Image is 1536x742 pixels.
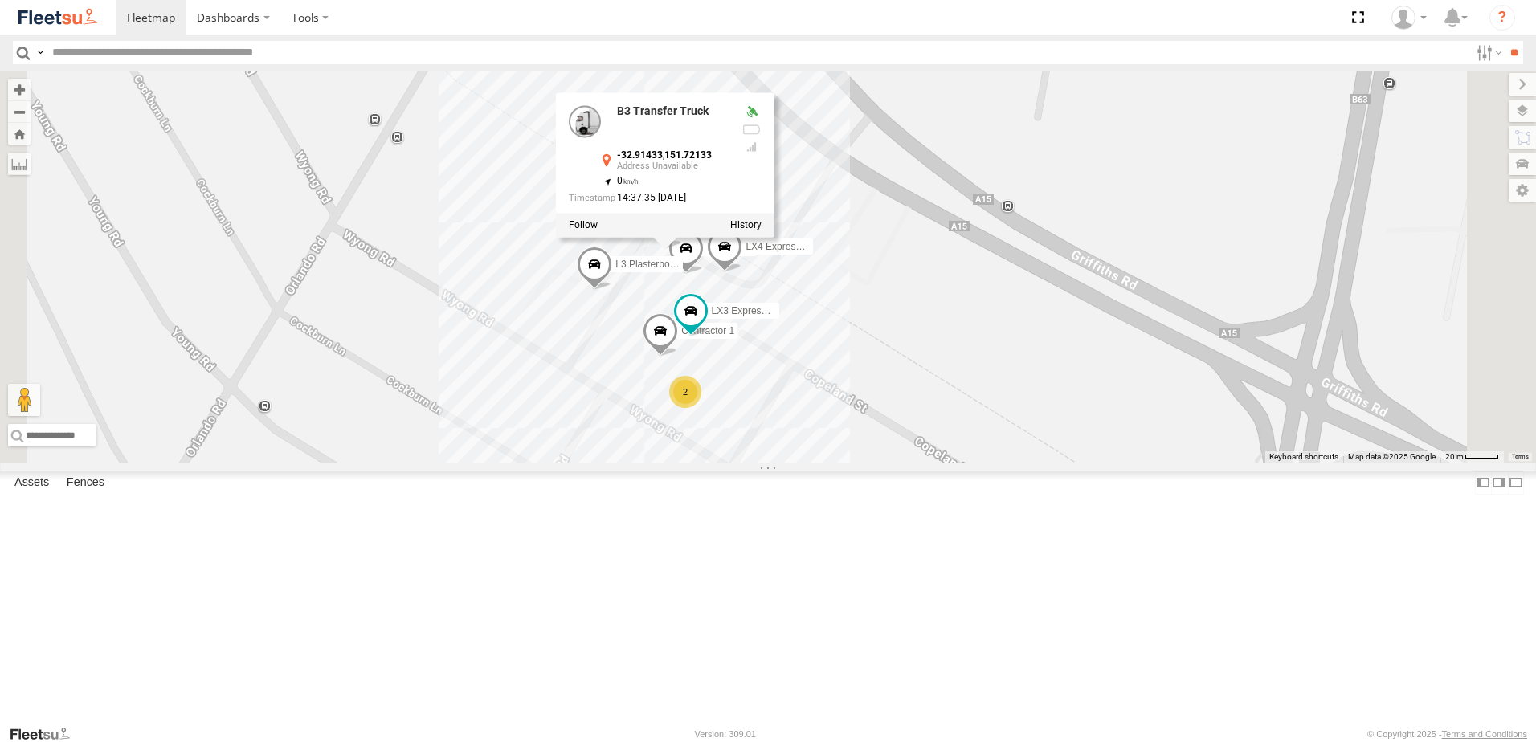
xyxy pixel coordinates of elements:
label: Fences [59,471,112,494]
div: Date/time of location update [569,194,729,204]
span: Map data ©2025 Google [1348,452,1436,461]
label: Assets [6,471,57,494]
label: Search Query [34,41,47,64]
a: Terms and Conditions [1442,729,1527,739]
strong: -32.91433 [617,150,663,161]
span: LX4 Express Ute [746,242,818,253]
div: No battery health information received from this device. [742,124,762,137]
button: Zoom out [8,100,31,123]
div: Version: 309.01 [695,729,756,739]
div: 2 [669,376,701,408]
button: Zoom Home [8,123,31,145]
label: Measure [8,153,31,175]
label: Search Filter Options [1470,41,1505,64]
div: B3 Transfer Truck [617,106,729,118]
a: Visit our Website [9,726,83,742]
label: Dock Summary Table to the Left [1475,471,1491,495]
button: Drag Pegman onto the map to open Street View [8,384,40,416]
label: Hide Summary Table [1508,471,1524,495]
span: L3 Plasterboard Truck [615,259,709,271]
button: Map Scale: 20 m per 40 pixels [1440,451,1504,463]
strong: 151.72133 [664,150,712,161]
i: ? [1489,5,1515,31]
span: 20 m [1445,452,1464,461]
label: Map Settings [1509,179,1536,202]
label: Realtime tracking of Asset [569,220,598,231]
div: Last Event GSM Signal Strength [742,141,762,153]
button: Keyboard shortcuts [1269,451,1338,463]
span: 0 [617,175,639,186]
div: Matt Curtis [1386,6,1432,30]
span: LX3 Express Ute [712,306,784,317]
div: Valid GPS Fix [742,106,762,119]
img: fleetsu-logo-horizontal.svg [16,6,100,28]
div: , [617,151,729,171]
a: Terms (opens in new tab) [1512,454,1529,460]
label: Dock Summary Table to the Right [1491,471,1507,495]
label: View Asset History [730,220,762,231]
button: Zoom in [8,79,31,100]
div: © Copyright 2025 - [1367,729,1527,739]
